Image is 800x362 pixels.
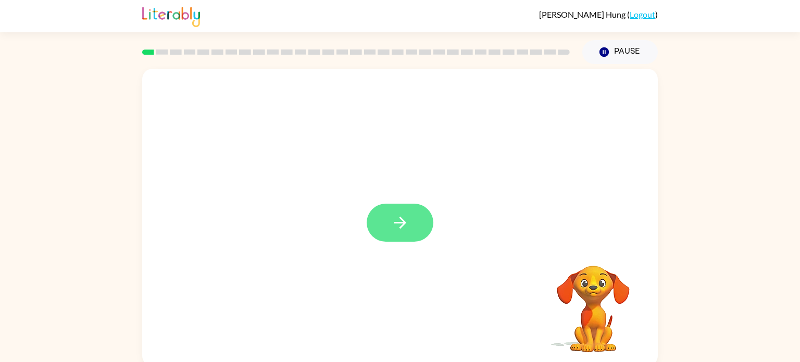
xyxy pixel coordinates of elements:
[582,40,658,64] button: Pause
[539,9,627,19] span: [PERSON_NAME] Hung
[539,9,658,19] div: ( )
[142,4,200,27] img: Literably
[630,9,655,19] a: Logout
[541,249,645,354] video: Your browser must support playing .mp4 files to use Literably. Please try using another browser.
